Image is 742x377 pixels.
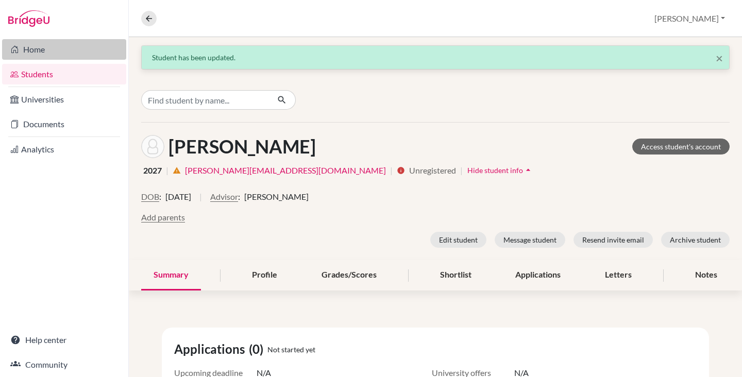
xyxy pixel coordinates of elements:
[683,260,730,290] div: Notes
[503,260,573,290] div: Applications
[141,135,164,158] img: Anuvrata Das's avatar
[2,89,126,110] a: Universities
[409,164,456,177] span: Unregistered
[238,191,240,203] span: :
[2,64,126,84] a: Students
[165,191,191,203] span: [DATE]
[397,166,405,175] i: info
[467,162,534,178] button: Hide student infoarrow_drop_up
[2,39,126,60] a: Home
[2,330,126,350] a: Help center
[8,10,49,27] img: Bridge-U
[168,135,316,158] h1: [PERSON_NAME]
[141,90,269,110] input: Find student by name...
[495,232,565,248] button: Message student
[141,191,159,203] button: DOB
[460,164,463,177] span: |
[309,260,389,290] div: Grades/Scores
[2,354,126,375] a: Community
[159,191,161,203] span: :
[199,191,202,211] span: |
[467,166,523,175] span: Hide student info
[716,50,723,65] span: ×
[174,340,249,358] span: Applications
[141,211,185,224] button: Add parents
[143,164,162,177] span: 2027
[2,114,126,134] a: Documents
[523,165,533,175] i: arrow_drop_up
[574,232,653,248] button: Resend invite email
[173,166,181,175] i: warning
[152,52,719,63] div: Student has been updated.
[390,164,393,177] span: |
[593,260,644,290] div: Letters
[661,232,730,248] button: Archive student
[632,139,730,155] a: Access student's account
[428,260,484,290] div: Shortlist
[650,9,730,28] button: [PERSON_NAME]
[267,344,315,355] span: Not started yet
[244,191,309,203] span: [PERSON_NAME]
[240,260,290,290] div: Profile
[141,260,201,290] div: Summary
[249,340,267,358] span: (0)
[210,191,238,203] button: Advisor
[166,164,168,177] span: |
[430,232,486,248] button: Edit student
[185,164,386,177] a: [PERSON_NAME][EMAIL_ADDRESS][DOMAIN_NAME]
[716,52,723,64] button: Close
[2,139,126,160] a: Analytics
